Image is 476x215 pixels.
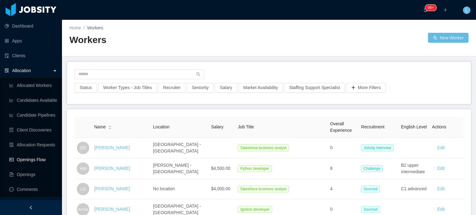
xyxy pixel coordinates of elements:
td: No location [151,179,209,199]
a: icon: file-doneAllocation Requests [9,139,57,151]
span: LS [80,183,86,195]
a: icon: line-chartAllocated Workers [9,79,57,92]
span: DR [80,142,86,154]
span: Sourced [361,206,380,213]
span: Sourced [361,186,380,192]
span: Ignition developer [238,206,272,213]
a: icon: idcardOpenings Flow [9,153,57,166]
a: icon: file-searchClient Discoveries [9,124,57,136]
sup: 1929 [425,5,436,11]
button: icon: plusMore Filters [346,83,386,93]
td: 0 [328,138,359,158]
a: icon: robot [5,198,57,210]
a: icon: pie-chartDashboard [5,20,57,32]
span: Challenge [361,165,383,172]
button: Seniority [187,83,214,93]
div: Sort [108,124,112,129]
span: $4,000.00 [211,186,230,191]
span: Salary [211,124,223,129]
span: Job Title [238,124,254,129]
span: Location [153,124,170,129]
button: Market Availability [238,83,283,93]
span: AHHN [78,204,88,214]
button: Salary [215,83,237,93]
a: Edit [437,207,445,212]
i: icon: bell [423,8,428,12]
span: Overall Experience [330,121,352,133]
span: English Level [401,124,427,129]
a: icon: appstoreApps [5,35,57,47]
a: icon: line-chartCandidate Pipelines [9,109,57,121]
a: Edit [437,166,445,171]
td: C1 advanced [399,179,430,199]
span: Salesforce business analyst [238,144,289,151]
a: icon: file-textOpenings [9,168,57,181]
a: icon: auditClients [5,49,57,62]
span: Jobsity Interview [361,144,394,151]
a: [PERSON_NAME] [94,207,130,212]
button: Staffing Support Specialist [284,83,345,93]
a: [PERSON_NAME] [94,166,130,171]
span: $4,500.00 [211,166,230,171]
a: icon: messageComments [9,183,57,196]
td: [GEOGRAPHIC_DATA] - [GEOGRAPHIC_DATA] [151,138,209,158]
h2: Workers [69,34,269,46]
i: icon: caret-down [108,127,112,129]
i: icon: solution [5,68,9,73]
span: Recruitment [361,124,384,129]
a: Sourced [361,207,382,212]
button: Worker Types - Job Titles [98,83,157,93]
a: Jobsity Interview [361,145,396,150]
a: Edit [437,186,445,191]
span: Name [94,124,106,130]
span: HM [80,162,86,175]
span: Allocation [12,68,31,73]
a: Sourced [361,186,382,191]
a: icon: line-chartCandidates Available [9,94,57,106]
span: / [83,25,85,30]
td: [PERSON_NAME] - [GEOGRAPHIC_DATA] [151,158,209,179]
i: icon: plus [443,8,447,12]
td: 8 [328,158,359,179]
a: [PERSON_NAME] [94,186,130,191]
span: L [465,6,468,14]
button: Status [75,83,97,93]
a: [PERSON_NAME] [94,145,130,150]
td: 4 [328,179,359,199]
span: Workers [87,25,103,30]
a: Home [69,25,81,30]
a: Edit [437,145,445,150]
button: icon: usergroup-addNew Worker [428,33,469,43]
td: B2 upper intermediate [399,158,430,179]
button: Recruiter [158,83,186,93]
i: icon: caret-up [108,125,112,127]
i: icon: search [196,72,201,76]
span: Python developer [238,165,271,172]
span: Salesforce business analyst [238,186,289,192]
span: Actions [432,124,446,129]
a: Challenge [361,166,385,171]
